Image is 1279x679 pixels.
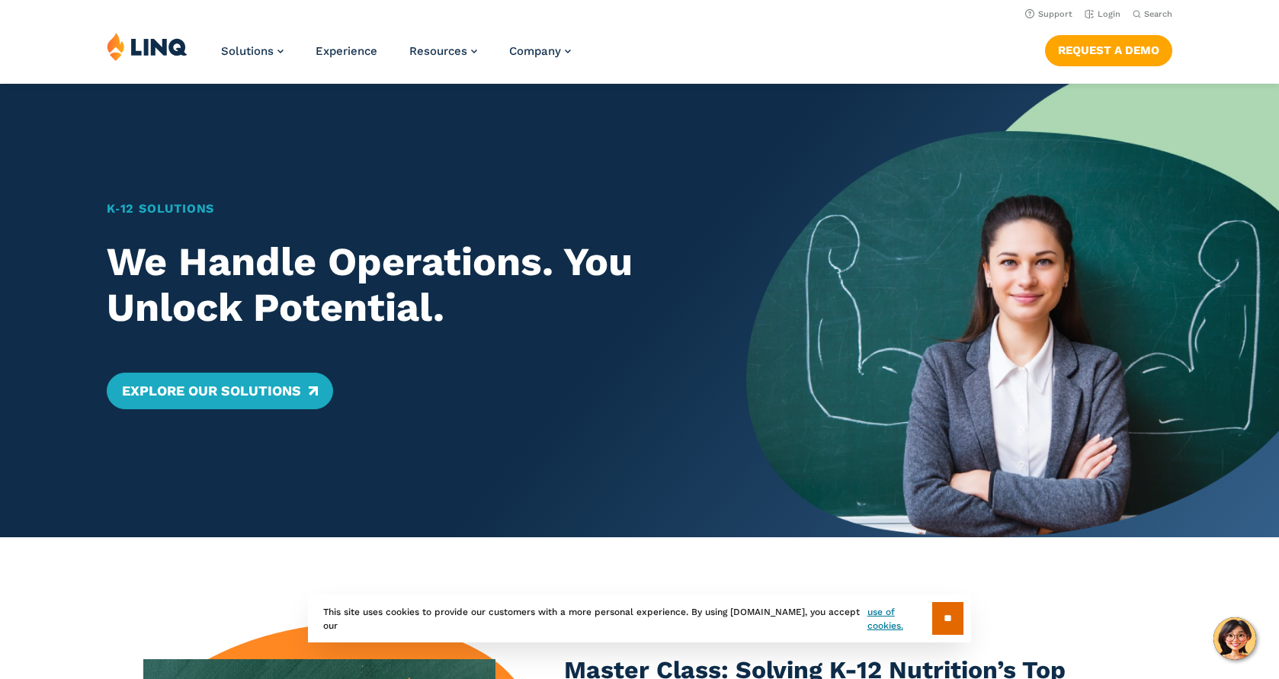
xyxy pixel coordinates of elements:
[409,44,477,58] a: Resources
[1144,9,1172,19] span: Search
[221,32,571,82] nav: Primary Navigation
[107,373,333,409] a: Explore Our Solutions
[107,32,188,61] img: LINQ | K‑12 Software
[221,44,284,58] a: Solutions
[1133,8,1172,20] button: Open Search Bar
[221,44,274,58] span: Solutions
[107,239,694,331] h2: We Handle Operations. You Unlock Potential.
[316,44,377,58] a: Experience
[509,44,571,58] a: Company
[1213,617,1256,660] button: Hello, have a question? Let’s chat.
[1045,32,1172,66] nav: Button Navigation
[1045,35,1172,66] a: Request a Demo
[409,44,467,58] span: Resources
[107,200,694,218] h1: K‑12 Solutions
[746,84,1279,537] img: Home Banner
[509,44,561,58] span: Company
[1025,9,1072,19] a: Support
[867,605,932,633] a: use of cookies.
[308,594,971,642] div: This site uses cookies to provide our customers with a more personal experience. By using [DOMAIN...
[1085,9,1120,19] a: Login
